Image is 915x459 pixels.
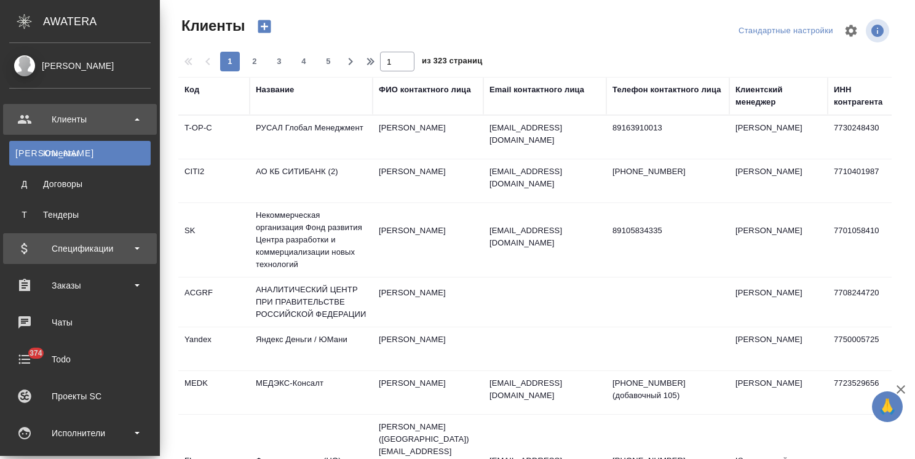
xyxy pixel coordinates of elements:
td: [PERSON_NAME] [373,218,483,261]
p: [PHONE_NUMBER] (добавочный 105) [612,377,723,402]
button: 4 [294,52,314,71]
td: 7710401987 [828,159,899,202]
p: [PHONE_NUMBER] [612,166,723,178]
div: ИНН контрагента [834,84,893,108]
a: ДДоговоры [9,172,151,196]
div: AWATERA [43,9,160,34]
td: [PERSON_NAME] [729,281,828,324]
td: 7708244720 [828,281,899,324]
td: [PERSON_NAME] [373,371,483,414]
span: 2 [245,55,264,68]
div: [PERSON_NAME] [9,59,151,73]
td: АНАЛИТИЧЕСКИЙ ЦЕНТР ПРИ ПРАВИТЕЛЬСТВЕ РОССИЙСКОЙ ФЕДЕРАЦИИ [250,277,373,327]
div: Тендеры [15,209,145,221]
td: АО КБ СИТИБАНК (2) [250,159,373,202]
p: [EMAIL_ADDRESS][DOMAIN_NAME] [489,166,600,190]
td: ACGRF [178,281,250,324]
td: [PERSON_NAME] [373,281,483,324]
span: 374 [22,347,50,359]
td: MEDK [178,371,250,414]
td: [PERSON_NAME] [729,159,828,202]
div: ФИО контактного лица [379,84,471,96]
td: 7730248430 [828,116,899,159]
td: [PERSON_NAME] [373,116,483,159]
a: [PERSON_NAME]Клиенты [9,141,151,166]
a: ТТендеры [9,202,151,227]
p: 89105834335 [612,225,723,237]
div: Телефон контактного лица [612,84,721,96]
button: 🙏 [872,391,903,422]
td: CITI2 [178,159,250,202]
span: Настроить таблицу [836,16,866,46]
span: Посмотреть информацию [866,19,892,42]
td: РУСАЛ Глобал Менеджмент [250,116,373,159]
span: из 323 страниц [422,54,482,71]
div: Проекты SC [9,387,151,405]
td: 7723529656 [828,371,899,414]
button: 3 [269,52,289,71]
td: [PERSON_NAME] [729,371,828,414]
div: Клиенты [15,147,145,159]
a: Проекты SC [3,381,157,412]
button: 5 [319,52,338,71]
td: Некоммерческая организация Фонд развития Центра разработки и коммерциализации новых технологий [250,203,373,277]
p: 89163910013 [612,122,723,134]
div: Спецификации [9,239,151,258]
div: Клиенты [9,110,151,129]
div: Todo [9,350,151,369]
span: 🙏 [877,394,898,420]
td: [PERSON_NAME] [373,159,483,202]
td: T-OP-C [178,116,250,159]
a: Чаты [3,307,157,338]
td: Яндекс Деньги / ЮМани [250,327,373,370]
div: Чаты [9,313,151,332]
button: Создать [250,16,279,37]
td: SK [178,218,250,261]
button: 2 [245,52,264,71]
div: Название [256,84,294,96]
span: Клиенты [178,16,245,36]
div: Исполнители [9,424,151,442]
td: 7701058410 [828,218,899,261]
span: 5 [319,55,338,68]
div: Клиентский менеджер [735,84,822,108]
td: [PERSON_NAME] [729,116,828,159]
p: [EMAIL_ADDRESS][DOMAIN_NAME] [489,377,600,402]
div: Код [184,84,199,96]
p: [EMAIL_ADDRESS][DOMAIN_NAME] [489,122,600,146]
td: МЕДЭКС-Консалт [250,371,373,414]
div: Email контактного лица [489,84,584,96]
td: [PERSON_NAME] [373,327,483,370]
a: 374Todo [3,344,157,375]
td: 7750005725 [828,327,899,370]
td: [PERSON_NAME] [729,218,828,261]
div: Заказы [9,276,151,295]
div: split button [735,22,836,41]
td: Yandex [178,327,250,370]
span: 4 [294,55,314,68]
div: Договоры [15,178,145,190]
td: [PERSON_NAME] [729,327,828,370]
span: 3 [269,55,289,68]
p: [EMAIL_ADDRESS][DOMAIN_NAME] [489,225,600,249]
